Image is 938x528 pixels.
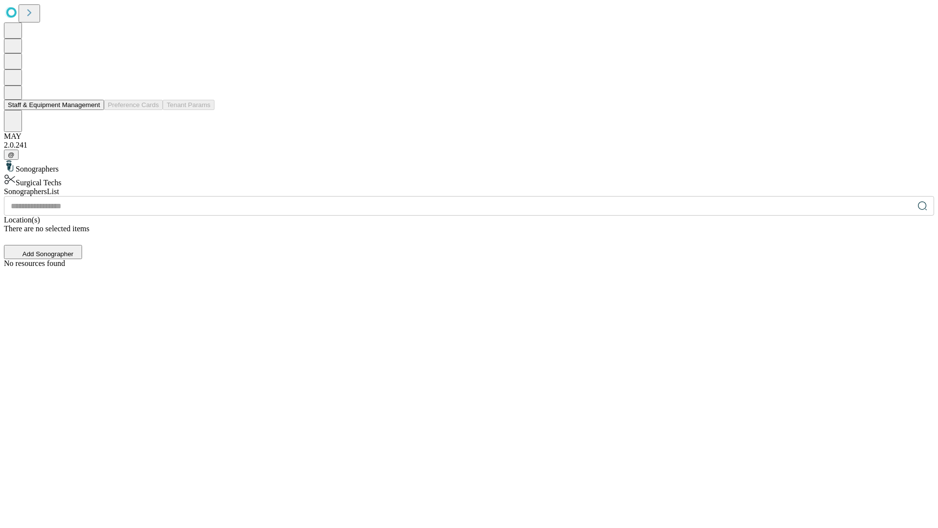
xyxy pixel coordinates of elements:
div: 2.0.241 [4,141,934,150]
button: @ [4,150,19,160]
button: Staff & Equipment Management [4,100,104,110]
button: Add Sonographer [4,245,82,259]
div: MAY [4,132,934,141]
button: Preference Cards [104,100,163,110]
div: Sonographers [4,160,934,174]
div: No resources found [4,259,934,268]
span: Location(s) [4,216,40,224]
button: Tenant Params [163,100,214,110]
div: Sonographers List [4,187,934,196]
div: There are no selected items [4,224,934,233]
span: @ [8,151,15,158]
span: Add Sonographer [22,250,73,258]
div: Surgical Techs [4,174,934,187]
